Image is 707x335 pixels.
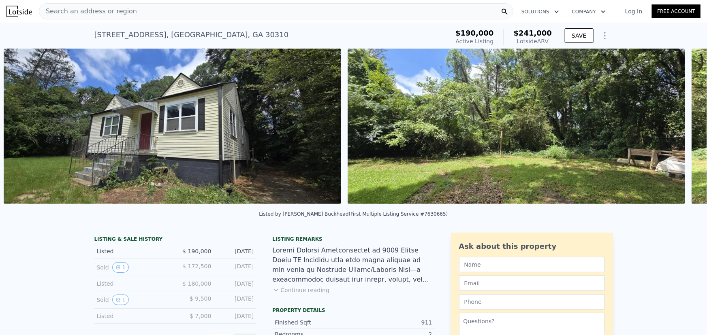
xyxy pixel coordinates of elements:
[39,6,137,16] span: Search an address or region
[459,276,605,291] input: Email
[565,28,593,43] button: SAVE
[6,6,32,17] img: Lotside
[566,4,612,19] button: Company
[218,312,254,320] div: [DATE]
[459,257,605,272] input: Name
[97,312,169,320] div: Listed
[94,236,256,244] div: LISTING & SALE HISTORY
[514,29,552,37] span: $241,000
[615,7,652,15] a: Log In
[97,247,169,255] div: Listed
[455,29,494,37] span: $190,000
[218,280,254,288] div: [DATE]
[97,262,169,273] div: Sold
[190,295,211,302] span: $ 9,500
[112,295,129,305] button: View historical data
[218,247,254,255] div: [DATE]
[514,37,552,45] div: Lotside ARV
[273,286,330,294] button: Continue reading
[652,4,701,18] a: Free Account
[190,313,211,319] span: $ 7,000
[94,29,289,40] div: [STREET_ADDRESS] , [GEOGRAPHIC_DATA] , GA 30310
[182,248,211,254] span: $ 190,000
[97,280,169,288] div: Listed
[182,263,211,269] span: $ 172,500
[4,49,341,204] img: Sale: 167426058 Parcel: 13323622
[218,262,254,273] div: [DATE]
[97,295,169,305] div: Sold
[112,262,129,273] button: View historical data
[459,294,605,310] input: Phone
[597,28,613,44] button: Show Options
[459,241,605,252] div: Ask about this property
[515,4,566,19] button: Solutions
[218,295,254,305] div: [DATE]
[348,49,685,204] img: Sale: 167426058 Parcel: 13323622
[182,280,211,287] span: $ 180,000
[456,38,494,45] span: Active Listing
[354,318,432,327] div: 911
[273,236,435,242] div: Listing remarks
[275,318,354,327] div: Finished Sqft
[273,307,435,314] div: Property details
[259,211,448,217] div: Listed by [PERSON_NAME] Buckhead (First Multiple Listing Service #7630665)
[273,246,435,284] div: Loremi Dolorsi Ametconsectet ad 9009 Elitse Doeiu TE Incididu utla etdo magna aliquae ad min veni...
